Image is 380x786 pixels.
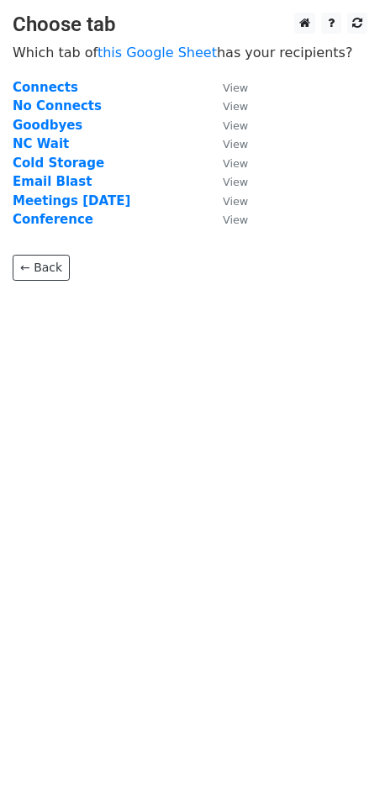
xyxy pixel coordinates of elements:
[223,119,248,132] small: View
[206,156,248,171] a: View
[206,98,248,113] a: View
[13,80,78,95] a: Connects
[13,156,104,171] a: Cold Storage
[206,174,248,189] a: View
[206,80,248,95] a: View
[13,44,367,61] p: Which tab of has your recipients?
[13,136,69,151] a: NC Wait
[13,212,93,227] a: Conference
[206,193,248,208] a: View
[223,138,248,150] small: View
[206,118,248,133] a: View
[98,45,217,61] a: this Google Sheet
[223,214,248,226] small: View
[223,157,248,170] small: View
[13,118,82,133] a: Goodbyes
[206,136,248,151] a: View
[206,212,248,227] a: View
[13,193,130,208] a: Meetings [DATE]
[223,82,248,94] small: View
[13,255,70,281] a: ← Back
[13,174,92,189] a: Email Blast
[13,13,367,37] h3: Choose tab
[223,176,248,188] small: View
[223,100,248,113] small: View
[223,195,248,208] small: View
[13,98,102,113] a: No Connects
